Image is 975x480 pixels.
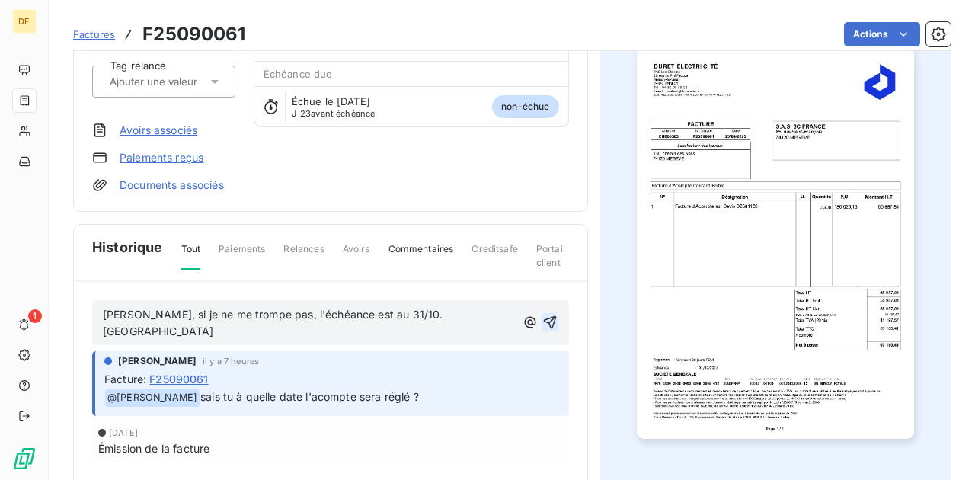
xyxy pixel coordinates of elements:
span: F25090061 [149,371,208,387]
span: il y a 7 heures [203,357,259,366]
span: Échéance due [264,68,333,80]
span: Creditsafe [472,242,518,268]
span: Factures [73,28,115,40]
span: Émission de la facture [98,440,209,456]
img: invoice_thumbnail [637,47,914,438]
span: Paiements [219,242,265,268]
span: Portail client [536,242,569,282]
input: Ajouter une valeur [108,75,261,88]
a: Avoirs associés [120,123,197,138]
a: Factures [73,27,115,42]
h3: F25090061 [142,21,245,48]
span: [DATE] [109,428,138,437]
div: DE [12,9,37,34]
img: Logo LeanPay [12,446,37,471]
a: Paiements reçus [120,150,203,165]
span: Tout [181,242,201,270]
span: Facture : [104,371,146,387]
button: Actions [844,22,920,46]
a: Documents associés [120,178,224,193]
span: avant échéance [292,109,376,118]
span: 1 [28,309,42,323]
span: sais tu à quelle date l'acompte sera réglé ? [200,390,419,403]
iframe: Intercom live chat [923,428,960,465]
span: Avoirs [343,242,370,268]
span: Relances [283,242,324,268]
span: [PERSON_NAME] [118,354,197,368]
span: @ [PERSON_NAME] [105,389,200,407]
span: Historique [92,237,163,258]
span: Commentaires [388,242,454,268]
span: [PERSON_NAME], si je ne me trompe pas, l'échéance est au 31/10. [GEOGRAPHIC_DATA] [103,308,446,338]
span: J-23 [292,108,312,119]
span: non-échue [492,95,558,118]
span: Échue le [DATE] [292,95,370,107]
